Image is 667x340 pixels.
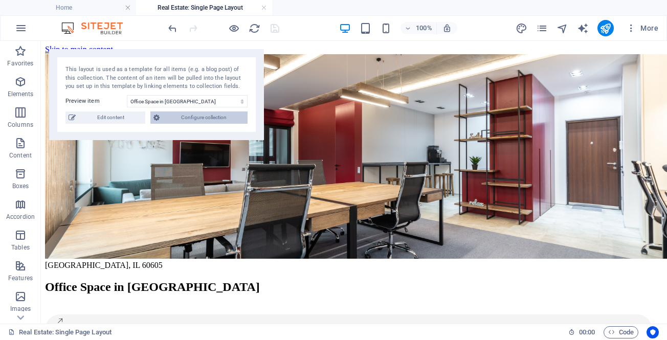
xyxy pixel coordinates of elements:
button: reload [248,22,260,34]
button: design [516,22,528,34]
i: Undo: Delete elements (Ctrl+Z) [167,22,179,34]
p: Favorites [7,59,33,67]
h6: 100% [416,22,432,34]
p: Elements [8,90,34,98]
span: : [586,328,588,336]
a: Skip to main content [4,4,72,13]
label: Preview item [65,95,127,107]
span: Edit content [79,111,142,124]
button: Usercentrics [647,326,659,338]
span: Code [608,326,634,338]
p: Accordion [6,213,35,221]
div: This layout is used as a template for all items (e.g. a blog post) of this collection. The conten... [65,65,248,91]
button: navigator [557,22,569,34]
button: More [622,20,662,36]
button: 100% [401,22,437,34]
i: Reload page [249,22,260,34]
span: More [626,23,658,33]
h6: Session time [568,326,595,338]
button: Edit content [65,111,145,124]
span: Configure collection [163,111,244,124]
p: Features [8,274,33,282]
i: Navigator [557,22,568,34]
i: AI Writer [577,22,589,34]
button: text_generator [577,22,589,34]
p: Columns [8,121,33,129]
button: Code [604,326,638,338]
button: Configure collection [150,111,248,124]
button: Click here to leave preview mode and continue editing [228,22,240,34]
h4: Real Estate: Single Page Layout [136,2,272,13]
p: Images [10,305,31,313]
i: Publish [599,22,611,34]
button: publish [597,20,614,36]
i: Pages (Ctrl+Alt+S) [536,22,548,34]
button: pages [536,22,548,34]
p: Content [9,151,32,160]
i: Design (Ctrl+Alt+Y) [516,22,527,34]
i: On resize automatically adjust zoom level to fit chosen device. [442,24,452,33]
p: Tables [11,243,30,252]
p: Boxes [12,182,29,190]
button: undo [166,22,179,34]
span: 00 00 [579,326,595,338]
a: Click to cancel selection. Double-click to open Pages [8,326,112,338]
img: Editor Logo [59,22,136,34]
